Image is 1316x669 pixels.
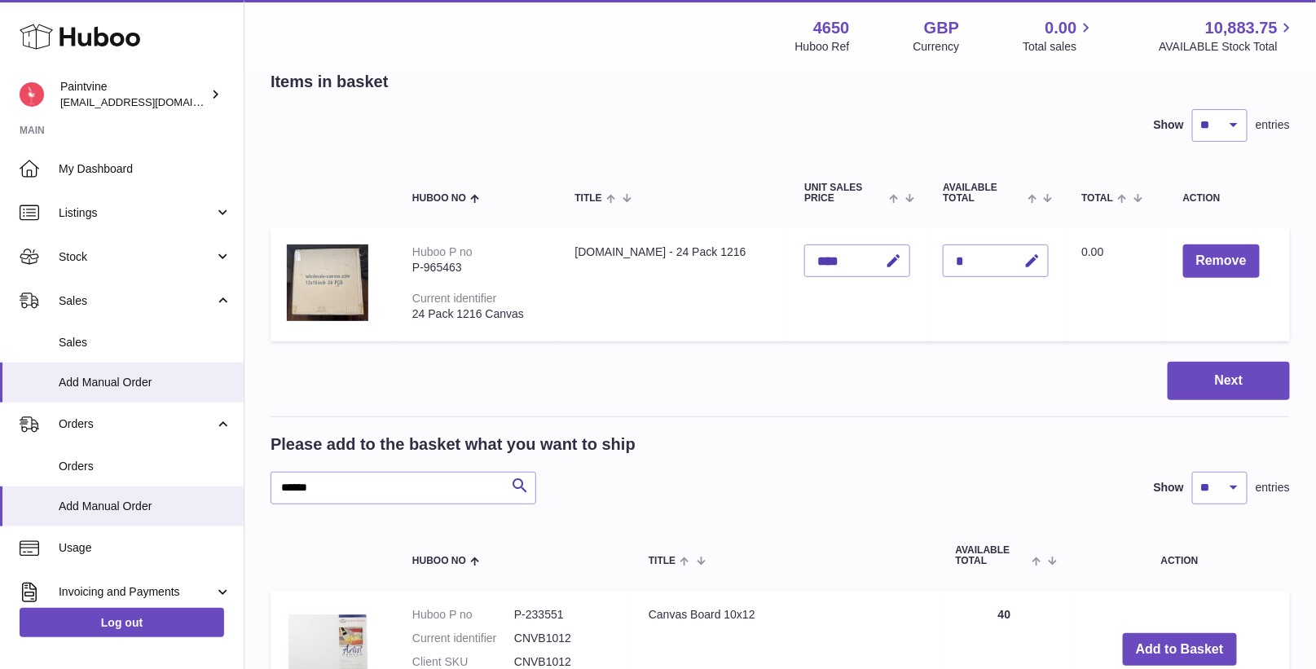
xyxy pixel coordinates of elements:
[649,556,676,566] span: Title
[813,17,850,39] strong: 4650
[956,545,1028,566] span: AVAILABLE Total
[1070,529,1290,583] th: Action
[795,39,850,55] div: Huboo Ref
[412,607,514,623] dt: Huboo P no
[575,193,602,204] span: Title
[59,459,231,474] span: Orders
[60,79,207,110] div: Paintvine
[924,17,959,39] strong: GBP
[271,71,389,93] h2: Items in basket
[1045,17,1077,39] span: 0.00
[412,193,466,204] span: Huboo no
[1205,17,1278,39] span: 10,883.75
[412,260,543,275] div: P-965463
[59,416,214,432] span: Orders
[1183,244,1260,278] button: Remove
[1183,193,1274,204] div: Action
[271,434,636,456] h2: Please add to the basket what you want to ship
[1154,117,1184,133] label: Show
[59,249,214,265] span: Stock
[59,293,214,309] span: Sales
[804,183,885,204] span: Unit Sales Price
[514,631,616,646] dd: CNVB1012
[943,183,1023,204] span: AVAILABLE Total
[20,608,224,637] a: Log out
[1081,245,1103,258] span: 0.00
[412,306,543,322] div: 24 Pack 1216 Canvas
[514,607,616,623] dd: P-233551
[1159,39,1296,55] span: AVAILABLE Stock Total
[1023,39,1095,55] span: Total sales
[59,161,231,177] span: My Dashboard
[1023,17,1095,55] a: 0.00 Total sales
[1154,480,1184,495] label: Show
[1168,362,1290,400] button: Next
[1256,480,1290,495] span: entries
[59,335,231,350] span: Sales
[412,245,473,258] div: Huboo P no
[59,499,231,514] span: Add Manual Order
[60,95,240,108] span: [EMAIL_ADDRESS][DOMAIN_NAME]
[1256,117,1290,133] span: entries
[1159,17,1296,55] a: 10,883.75 AVAILABLE Stock Total
[1123,633,1237,667] button: Add to Basket
[59,584,214,600] span: Invoicing and Payments
[287,244,368,321] img: wholesale-canvas.com - 24 Pack 1216
[412,556,466,566] span: Huboo no
[20,82,44,107] img: euan@paintvine.co.uk
[59,375,231,390] span: Add Manual Order
[559,228,789,341] td: [DOMAIN_NAME] - 24 Pack 1216
[1081,193,1113,204] span: Total
[59,205,214,221] span: Listings
[412,292,497,305] div: Current identifier
[59,540,231,556] span: Usage
[913,39,960,55] div: Currency
[412,631,514,646] dt: Current identifier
